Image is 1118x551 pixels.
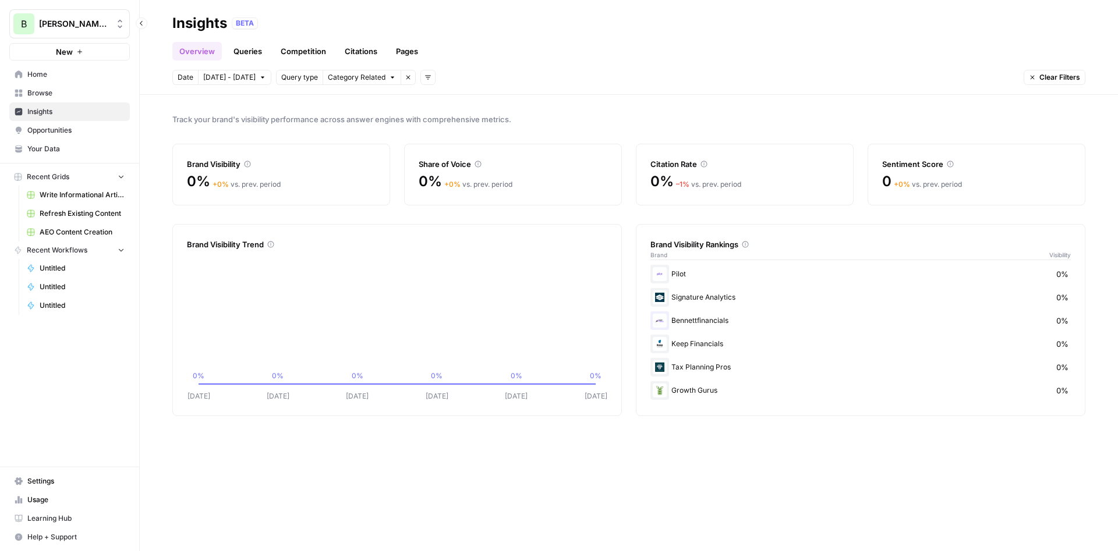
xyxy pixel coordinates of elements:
span: [PERSON_NAME] Financials [39,18,109,30]
span: Refresh Existing Content [40,208,125,219]
div: Pilot [650,265,1071,283]
button: Recent Workflows [9,241,130,259]
a: Overview [172,42,222,61]
span: Browse [27,88,125,98]
tspan: 0% [590,371,602,380]
span: Your Data [27,144,125,154]
img: gzakf32v0cf42zgh05s6c30z557b [653,267,667,281]
button: [DATE] - [DATE] [198,70,271,85]
div: Share of Voice [419,158,607,170]
a: Untitled [22,296,130,315]
span: + 0 % [213,180,229,189]
span: Untitled [40,300,125,311]
div: Insights [172,14,227,33]
tspan: [DATE] [267,392,289,400]
span: AEO Content Creation [40,227,125,237]
img: 70yz1ipe7pi347xbb4k98oqotd3p [653,360,667,374]
div: Bennettfinancials [650,311,1071,330]
span: 0% [1056,268,1069,280]
a: Untitled [22,278,130,296]
span: 0% [419,172,442,191]
div: Sentiment Score [882,158,1071,170]
span: Recent Grids [27,172,69,182]
img: g222nloxeooqri9m0jfxcyiqs737 [653,383,667,397]
div: Growth Gurus [650,381,1071,400]
button: Workspace: Bennett Financials [9,9,130,38]
span: 0 [882,172,891,191]
a: Refresh Existing Content [22,204,130,223]
span: 0% [1056,385,1069,396]
tspan: [DATE] [346,392,369,400]
div: Brand Visibility Rankings [650,239,1071,250]
span: 0% [1056,292,1069,303]
tspan: [DATE] [505,392,528,400]
button: Help + Support [9,528,130,546]
div: Citation Rate [650,158,839,170]
span: Write Informational Article (1) [40,190,125,200]
span: 0% [1056,361,1069,373]
span: Query type [281,72,318,83]
div: vs. prev. period [213,179,281,190]
span: Untitled [40,282,125,292]
tspan: 0% [352,371,363,380]
div: Keep Financials [650,335,1071,353]
a: Settings [9,472,130,490]
span: 0% [187,172,210,191]
a: Citations [338,42,384,61]
span: + 0 % [444,180,461,189]
a: Pages [389,42,425,61]
img: 6afmd12b2afwbbp9m9vrg65ncgct [653,290,667,304]
span: Home [27,69,125,80]
button: Clear Filters [1024,70,1085,85]
span: 0% [650,172,674,191]
span: Usage [27,495,125,505]
tspan: [DATE] [585,392,607,400]
img: 6gcplh2619jthr39bga9lfgd0k9n [653,337,667,351]
button: Recent Grids [9,168,130,186]
button: Category Related [323,70,401,85]
tspan: 0% [272,371,284,380]
div: BETA [232,17,258,29]
tspan: 0% [511,371,522,380]
a: Queries [227,42,269,61]
a: Browse [9,84,130,102]
span: Track your brand's visibility performance across answer engines with comprehensive metrics. [172,113,1085,125]
span: Visibility [1049,250,1071,259]
tspan: [DATE] [426,392,448,400]
span: + 0 % [894,180,910,189]
span: [DATE] - [DATE] [203,72,256,83]
a: Competition [274,42,333,61]
a: AEO Content Creation [22,223,130,241]
a: Insights [9,102,130,121]
div: Brand Visibility [187,158,376,170]
span: Opportunities [27,125,125,136]
tspan: 0% [193,371,204,380]
div: vs. prev. period [676,179,741,190]
span: Help + Support [27,532,125,542]
a: Home [9,65,130,84]
span: Recent Workflows [27,245,87,255]
a: Usage [9,490,130,509]
div: Tax Planning Pros [650,358,1071,376]
a: Your Data [9,140,130,158]
span: 0% [1056,315,1069,326]
a: Write Informational Article (1) [22,186,130,204]
span: New [56,46,73,58]
tspan: [DATE] [187,392,210,400]
span: B [21,17,27,31]
a: Learning Hub [9,509,130,528]
div: vs. prev. period [444,179,512,190]
span: Clear Filters [1039,72,1080,83]
span: Brand [650,250,667,259]
img: vqzwavkrg9ywhnt1f5bp2h0m2m65 [653,314,667,328]
a: Untitled [22,259,130,278]
tspan: 0% [431,371,443,380]
span: Insights [27,106,125,117]
div: Signature Analytics [650,288,1071,307]
span: Learning Hub [27,513,125,524]
span: Untitled [40,263,125,273]
span: Date [178,72,193,83]
span: – 1 % [676,180,689,189]
a: Opportunities [9,121,130,140]
div: vs. prev. period [894,179,962,190]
